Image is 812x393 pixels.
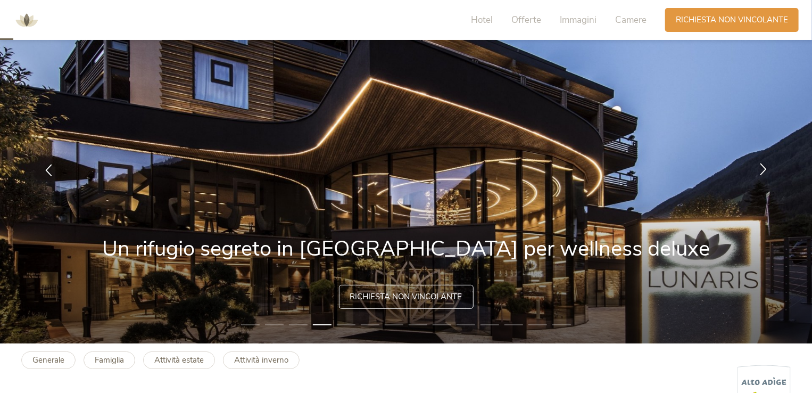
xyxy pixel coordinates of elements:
[471,14,493,26] span: Hotel
[11,16,43,23] a: AMONTI & LUNARIS Wellnessresort
[615,14,647,26] span: Camere
[234,355,288,365] b: Attività inverno
[11,4,43,36] img: AMONTI & LUNARIS Wellnessresort
[560,14,596,26] span: Immagini
[84,351,135,369] a: Famiglia
[223,351,300,369] a: Attività inverno
[32,355,64,365] b: Generale
[95,355,124,365] b: Famiglia
[511,14,541,26] span: Offerte
[350,291,462,302] span: Richiesta non vincolante
[676,14,788,26] span: Richiesta non vincolante
[21,351,76,369] a: Generale
[154,355,204,365] b: Attività estate
[143,351,215,369] a: Attività estate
